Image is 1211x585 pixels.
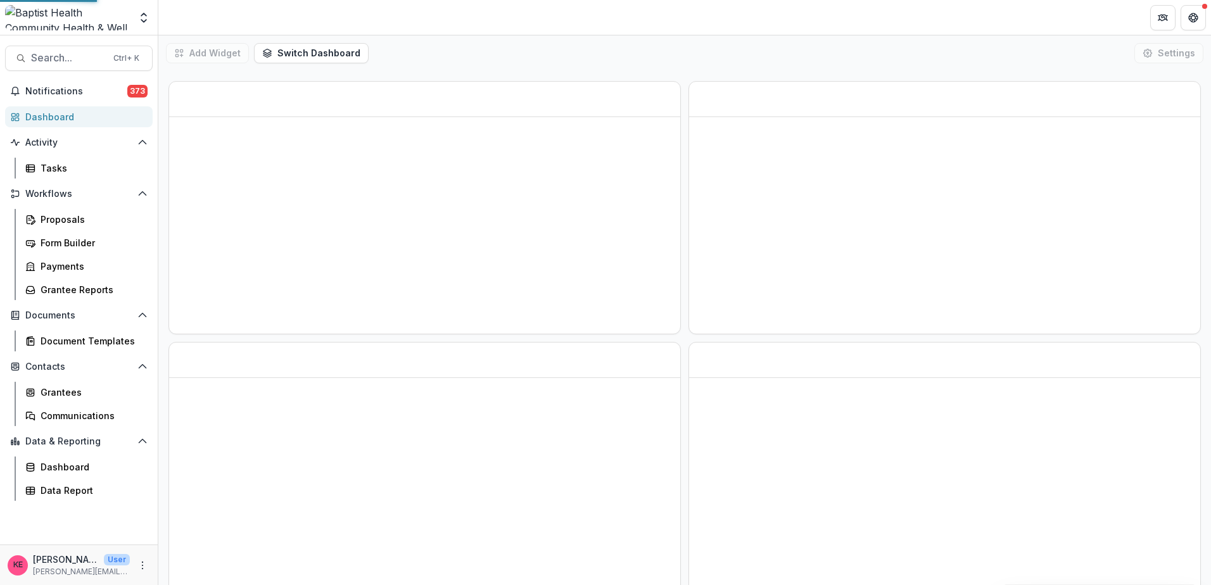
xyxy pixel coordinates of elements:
[5,356,153,377] button: Open Contacts
[25,362,132,372] span: Contacts
[20,382,153,403] a: Grantees
[1181,5,1206,30] button: Get Help
[163,8,217,27] nav: breadcrumb
[41,409,143,422] div: Communications
[5,431,153,451] button: Open Data & Reporting
[5,81,153,101] button: Notifications373
[5,184,153,204] button: Open Workflows
[25,189,132,199] span: Workflows
[20,209,153,230] a: Proposals
[5,106,153,127] a: Dashboard
[41,236,143,249] div: Form Builder
[5,132,153,153] button: Open Activity
[25,436,132,447] span: Data & Reporting
[20,158,153,179] a: Tasks
[20,330,153,351] a: Document Templates
[20,480,153,501] a: Data Report
[25,310,132,321] span: Documents
[135,558,150,573] button: More
[127,85,148,97] span: 373
[41,283,143,296] div: Grantee Reports
[13,561,23,569] div: Katie E
[31,52,106,64] span: Search...
[33,553,99,566] p: [PERSON_NAME]
[5,305,153,325] button: Open Documents
[41,386,143,399] div: Grantees
[20,232,153,253] a: Form Builder
[25,110,143,123] div: Dashboard
[5,46,153,71] button: Search...
[41,260,143,273] div: Payments
[20,279,153,300] a: Grantee Reports
[20,256,153,277] a: Payments
[166,43,249,63] button: Add Widget
[25,137,132,148] span: Activity
[33,566,130,577] p: [PERSON_NAME][EMAIL_ADDRESS][DOMAIN_NAME]
[5,5,130,30] img: Baptist Health Community Health & Well Being logo
[41,460,143,474] div: Dashboard
[104,554,130,565] p: User
[135,5,153,30] button: Open entity switcher
[1134,43,1203,63] button: Settings
[41,334,143,348] div: Document Templates
[111,51,142,65] div: Ctrl + K
[20,456,153,477] a: Dashboard
[20,405,153,426] a: Communications
[41,161,143,175] div: Tasks
[25,86,127,97] span: Notifications
[1150,5,1176,30] button: Partners
[41,484,143,497] div: Data Report
[254,43,369,63] button: Switch Dashboard
[41,213,143,226] div: Proposals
